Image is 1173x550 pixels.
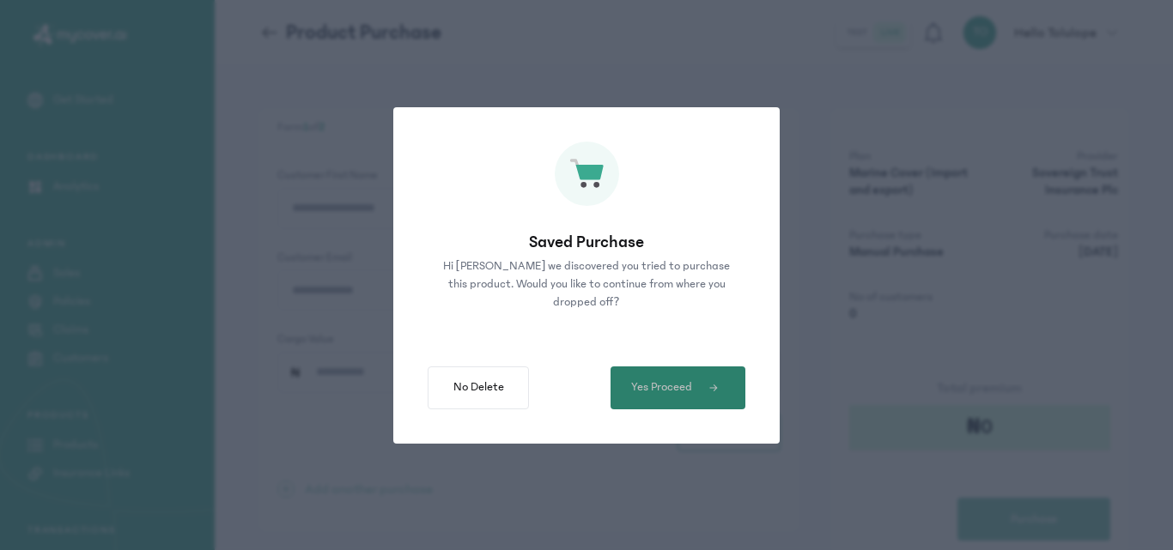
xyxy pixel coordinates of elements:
button: Yes Proceed [611,366,745,409]
span: Yes Proceed [631,378,692,396]
p: Hi [PERSON_NAME] we discovered you tried to purchase this product. Would you like to continue fro... [442,257,731,311]
button: No Delete [428,366,529,409]
p: Saved Purchase [428,230,745,254]
span: No Delete [453,378,504,396]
